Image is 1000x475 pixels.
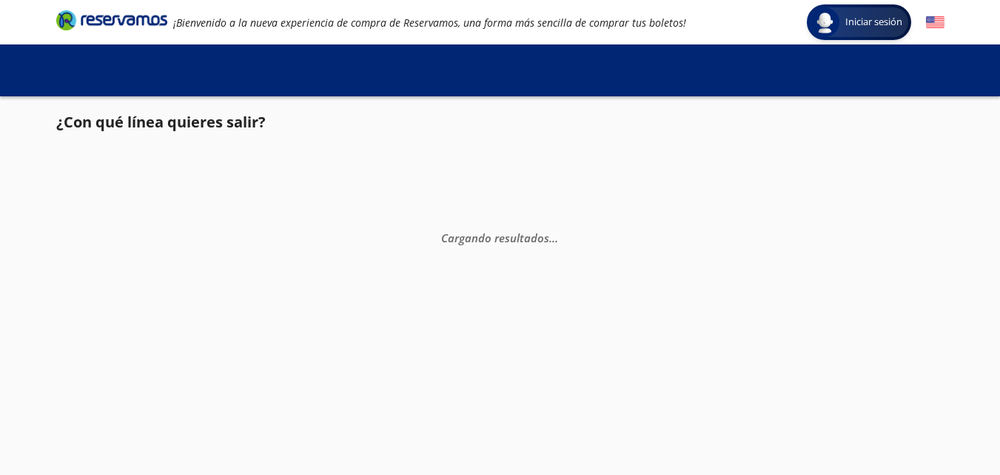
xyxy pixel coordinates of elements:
[441,230,558,245] em: Cargando resultados
[56,9,167,36] a: Brand Logo
[926,13,944,32] button: English
[56,9,167,31] i: Brand Logo
[839,15,908,30] span: Iniciar sesión
[555,230,558,245] span: .
[549,230,552,245] span: .
[552,230,555,245] span: .
[56,111,266,133] p: ¿Con qué línea quieres salir?
[173,16,686,30] em: ¡Bienvenido a la nueva experiencia de compra de Reservamos, una forma más sencilla de comprar tus...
